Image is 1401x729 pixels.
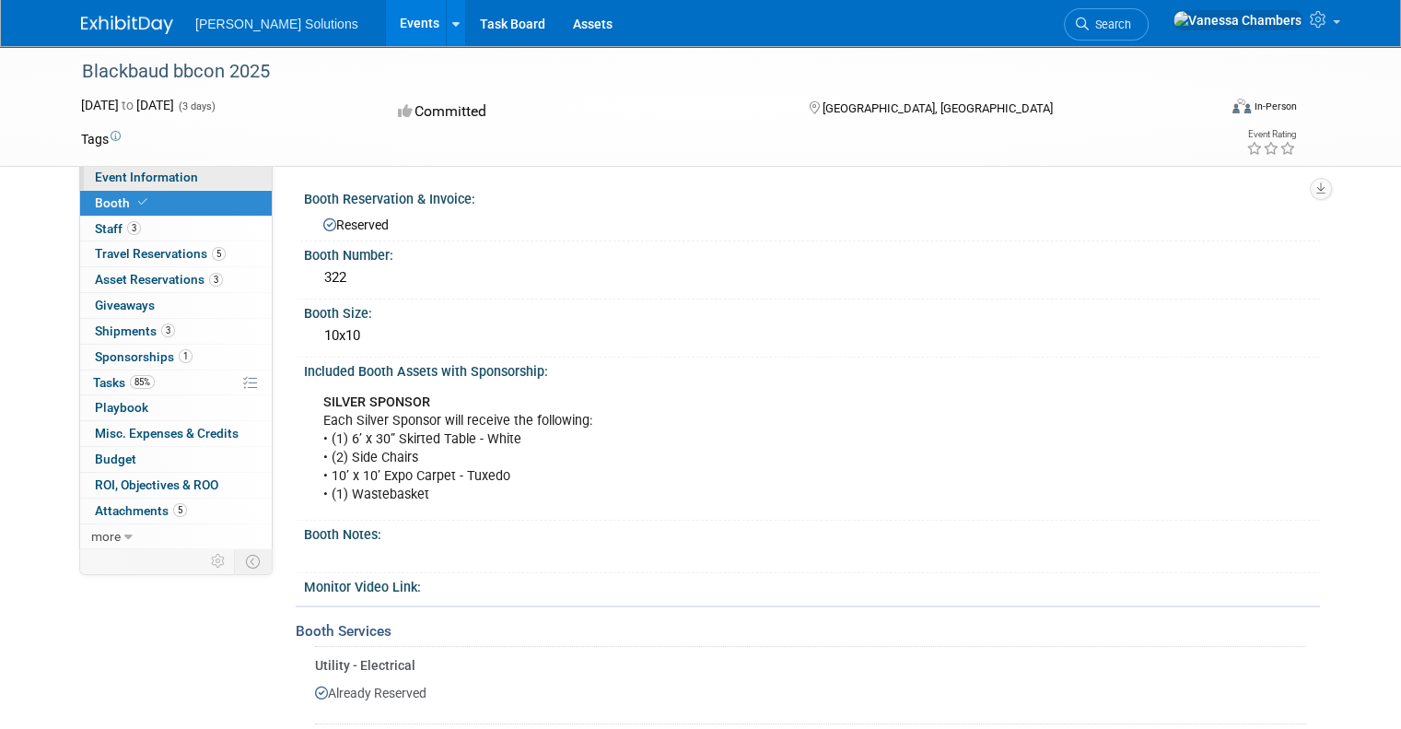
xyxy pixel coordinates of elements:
span: more [91,529,121,544]
a: Staff3 [80,217,272,241]
a: Travel Reservations5 [80,241,272,266]
span: Travel Reservations [95,246,226,261]
i: Booth reservation complete [138,197,147,207]
span: Booth [95,195,151,210]
div: Blackbaud bbcon 2025 [76,55,1194,88]
div: Event Rating [1246,130,1296,139]
img: Vanessa Chambers [1173,10,1302,30]
span: Budget [95,452,136,466]
td: Personalize Event Tab Strip [203,549,235,573]
span: Asset Reservations [95,272,223,287]
img: Format-Inperson.png [1232,99,1251,113]
span: Sponsorships [95,349,193,364]
span: Misc. Expenses & Credits [95,426,239,441]
a: Giveaways [80,293,272,318]
span: Search [1089,18,1131,31]
a: Asset Reservations3 [80,267,272,292]
div: Event Format [1117,96,1297,123]
div: Each Silver Sponsor will receive the following: • (1) 6’ x 30” Skirted Table - White • (2) Side C... [310,384,1121,513]
span: 1 [179,349,193,363]
span: 3 [161,323,175,337]
div: Already Reserved [315,675,1306,717]
span: 3 [127,221,141,235]
span: (3 days) [177,100,216,112]
b: SILVER SPONSOR [323,394,430,410]
a: Misc. Expenses & Credits [80,421,272,446]
span: Staff [95,221,141,236]
span: 5 [212,247,226,261]
a: Event Information [80,165,272,190]
div: 322 [318,264,1306,292]
a: ROI, Objectives & ROO [80,473,272,498]
a: Tasks85% [80,370,272,395]
td: Toggle Event Tabs [235,549,273,573]
div: In-Person [1254,100,1297,113]
span: Shipments [95,323,175,338]
a: Budget [80,447,272,472]
span: to [119,98,136,112]
span: Tasks [93,375,155,390]
div: Reserved [318,211,1306,234]
div: Monitor Video Link: [304,573,1320,596]
div: Booth Reservation & Invoice: [304,185,1320,208]
span: 3 [209,273,223,287]
span: [GEOGRAPHIC_DATA], [GEOGRAPHIC_DATA] [823,101,1053,115]
a: Shipments3 [80,319,272,344]
a: Playbook [80,395,272,420]
span: Attachments [95,503,187,518]
a: more [80,524,272,549]
div: 10x10 [318,322,1306,350]
span: 85% [130,375,155,389]
div: Booth Number: [304,241,1320,265]
div: Included Booth Assets with Sponsorship: [304,358,1320,381]
div: Booth Notes: [304,521,1320,544]
span: ROI, Objectives & ROO [95,477,218,492]
div: Booth Services [296,621,1320,641]
span: Event Information [95,170,198,184]
a: Attachments5 [80,499,272,523]
span: 5 [173,503,187,517]
span: [DATE] [DATE] [81,98,174,112]
span: Playbook [95,400,148,415]
a: Search [1064,8,1149,41]
span: Giveaways [95,298,155,312]
a: Booth [80,191,272,216]
div: Booth Size: [304,300,1320,323]
td: Tags [81,130,121,148]
a: Sponsorships1 [80,345,272,370]
div: Utility - Electrical [315,656,1306,675]
img: ExhibitDay [81,16,173,34]
span: [PERSON_NAME] Solutions [195,17,358,31]
div: Committed [392,96,779,128]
